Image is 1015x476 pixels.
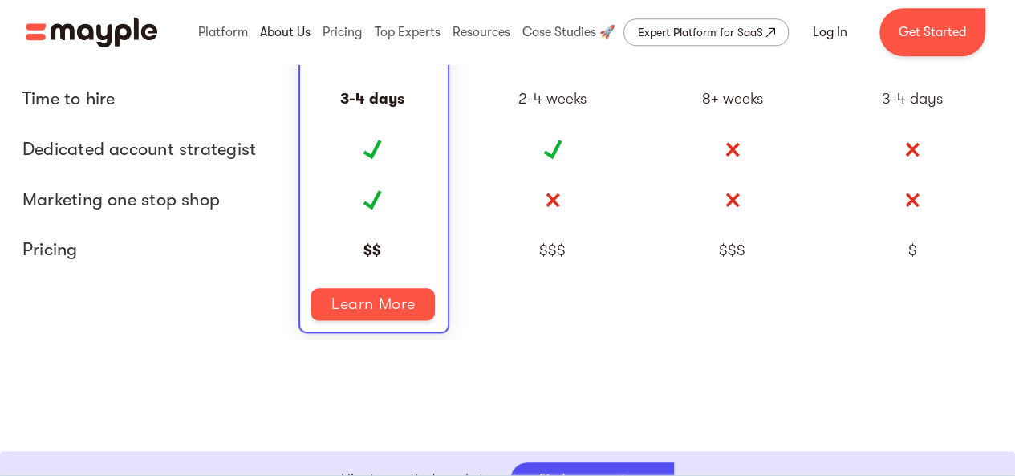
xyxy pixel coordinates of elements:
a: Get Started [879,8,985,56]
img: Mayple logo [26,17,157,47]
div: 3-4 days [340,91,404,107]
div: 3-4 days [882,91,943,107]
div: $$$ [719,242,745,258]
div: $$ [363,242,381,258]
a: Log In [794,13,867,51]
img: Yes [543,140,562,159]
img: No [723,193,742,207]
div: Pricing [319,6,366,58]
img: Yes [363,190,382,210]
div: Top Experts [371,6,445,58]
div: Expert Platform for SaaS [637,22,762,42]
div: Platform [194,6,252,58]
div: Resources [449,6,514,58]
img: No [903,193,922,207]
div: 2-4 weeks [518,91,587,107]
div: $ [907,242,916,258]
div: $$$ [539,242,566,258]
a: Expert Platform for SaaS [623,18,789,46]
img: No [903,142,922,157]
div: About Us [256,6,315,58]
img: Yes [363,140,382,159]
a: home [26,17,157,47]
a: Learn More [311,288,435,320]
img: No [723,142,742,157]
div: Pricing [22,238,273,262]
div: Marketing one stop shop [22,188,273,213]
div: 8+ weeks [702,91,763,107]
span: Dedicated account strategist [22,137,273,162]
img: No [543,193,562,207]
span: Time to hire [22,87,273,112]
